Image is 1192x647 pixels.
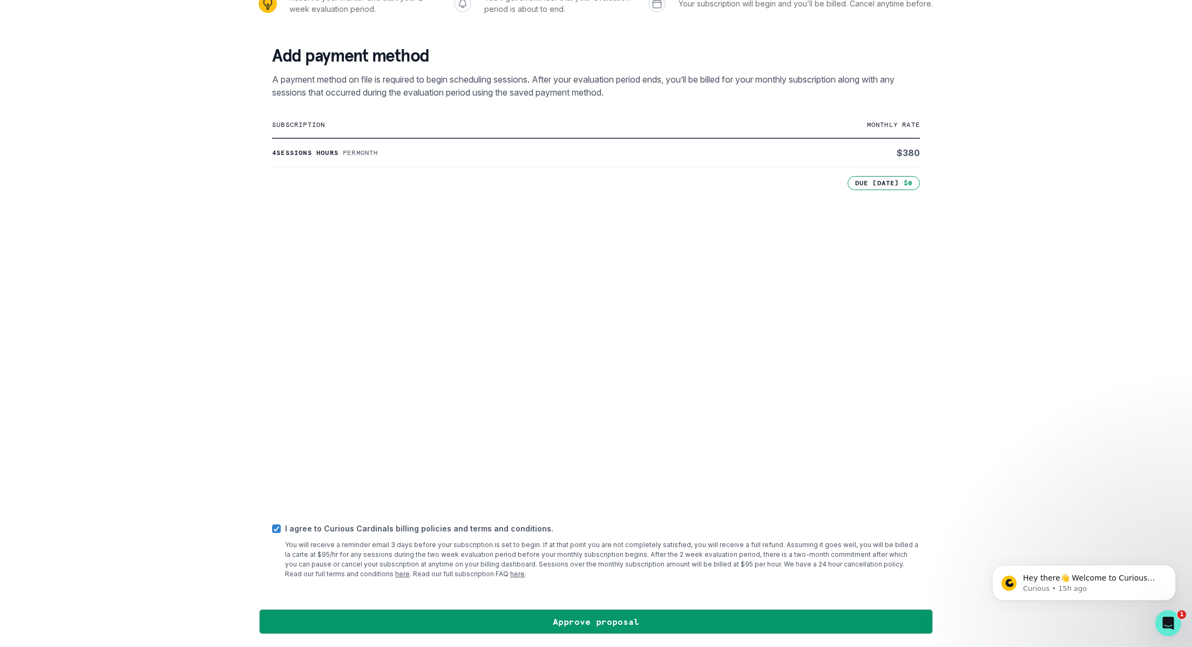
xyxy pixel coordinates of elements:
[343,149,378,157] p: Per month
[272,149,338,157] p: 4 sessions hours
[395,570,410,578] a: here
[272,73,920,99] p: A payment method on file is required to begin scheduling sessions. After your evaluation period e...
[855,179,899,187] p: Due [DATE]
[285,523,920,534] p: I agree to Curious Cardinals billing policies and terms and conditions.
[976,542,1192,618] iframe: Intercom notifications message
[285,540,920,579] p: You will receive a reminder email 3 days before your subscription is set to begin. If at that poi...
[272,120,704,129] p: subscription
[904,179,912,187] p: $0
[259,609,933,634] button: Approve proposal
[704,120,920,129] p: monthly rate
[1177,610,1186,619] span: 1
[272,45,920,66] p: Add payment method
[510,570,525,578] a: here
[270,188,922,508] iframe: Secure payment input frame
[704,138,920,167] td: $ 380
[1155,610,1181,636] iframe: Intercom live chat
